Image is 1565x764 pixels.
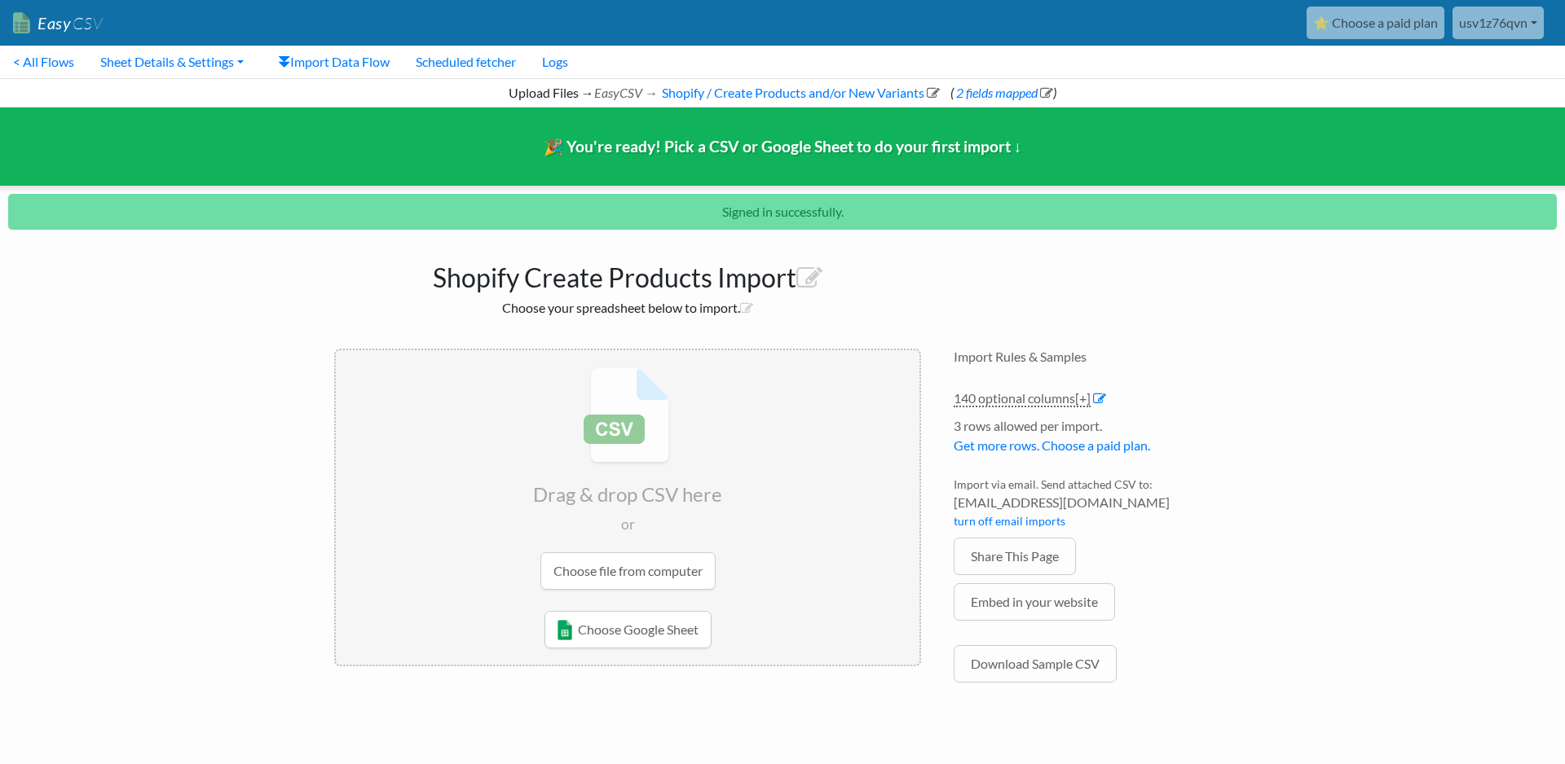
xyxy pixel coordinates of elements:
[954,476,1231,538] li: Import via email. Send attached CSV to:
[1307,7,1444,39] a: ⭐ Choose a paid plan
[594,85,658,100] i: EasyCSV →
[954,85,1053,100] a: 2 fields mapped
[954,390,1091,407] a: 140 optional columns[+]
[954,538,1076,575] a: Share This Page
[334,300,921,315] h2: Choose your spreadsheet below to import.
[8,194,1557,230] p: Signed in successfully.
[544,611,712,648] a: Choose Google Sheet
[71,13,103,33] span: CSV
[87,46,257,78] a: Sheet Details & Settings
[529,46,581,78] a: Logs
[544,137,1022,156] span: 🎉 You're ready! Pick a CSV or Google Sheet to do your first import ↓
[954,583,1115,621] a: Embed in your website
[954,416,1231,463] li: 3 rows allowed per import.
[1497,699,1549,748] iframe: chat widget
[13,7,103,40] a: EasyCSV
[659,85,940,100] a: Shopify / Create Products and/or New Variants
[334,254,921,293] h1: Shopify Create Products Import
[954,349,1231,364] h4: Import Rules & Samples
[403,46,529,78] a: Scheduled fetcher
[950,85,1056,100] span: ( )
[954,645,1117,683] a: Download Sample CSV
[954,493,1231,512] span: [EMAIL_ADDRESS][DOMAIN_NAME]
[954,437,1150,453] a: Get more rows. Choose a paid plan.
[1453,7,1544,39] a: usv1z76qvn
[265,46,403,78] a: Import Data Flow
[1075,390,1091,406] span: [+]
[954,514,1065,528] a: turn off email imports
